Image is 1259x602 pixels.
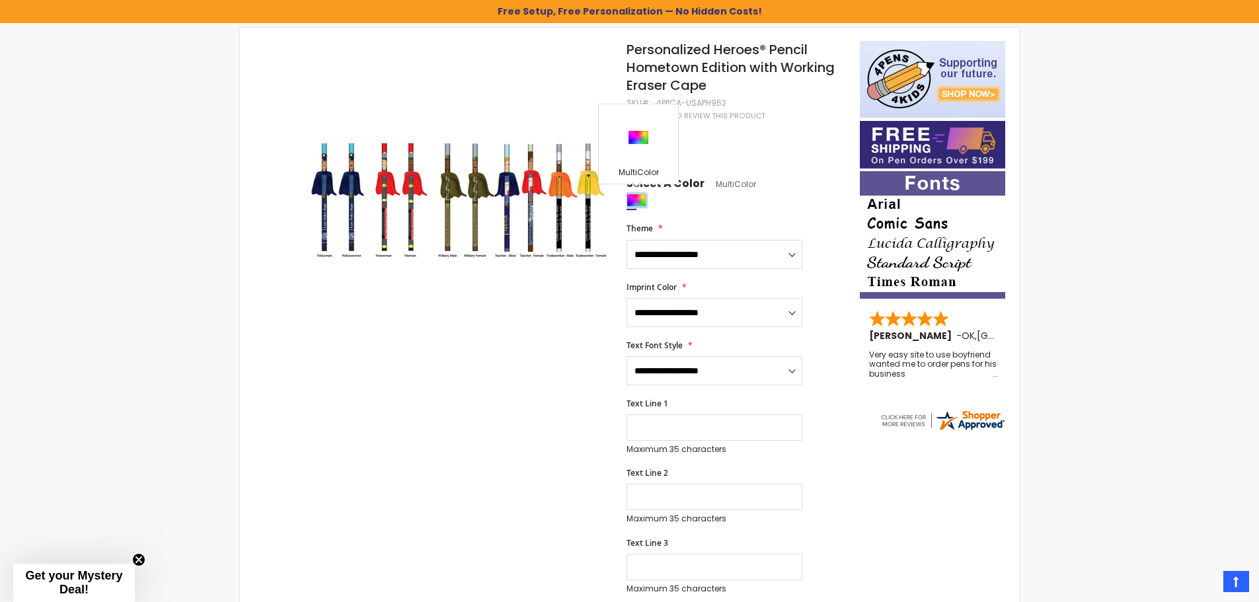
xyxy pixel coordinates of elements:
[13,564,135,602] div: Get your Mystery Deal!Close teaser
[25,569,122,596] span: Get your Mystery Deal!
[627,97,651,108] strong: SKU
[705,178,756,190] span: MultiColor
[977,329,1074,342] span: [GEOGRAPHIC_DATA]
[627,467,668,478] span: Text Line 2
[602,167,675,180] div: MultiColor
[627,583,802,594] p: Maximum 35 characters
[656,98,726,108] div: 4PPCA-USAPH952
[627,194,646,207] div: MultiColor
[132,553,145,566] button: Close teaser
[860,41,1005,118] img: 4pens 4 kids
[1223,571,1249,592] a: Top
[962,329,975,342] span: OK
[627,223,653,234] span: Theme
[860,121,1005,169] img: Free shipping on orders over $199
[627,513,802,524] p: Maximum 35 characters
[860,171,1005,299] img: font-personalization-examples
[627,40,835,94] span: Personalized Heroes® Pencil Hometown Edition with Working Eraser Cape
[627,111,765,121] a: Be the first to review this product
[956,329,1074,342] span: - ,
[869,350,997,379] div: Very easy site to use boyfriend wanted me to order pens for his business
[307,60,609,362] img: 4ppca-usaph952-personalized-heroes-pencil-hometown-edition-with-working-eraser-main_1.jpg
[627,282,677,293] span: Imprint Color
[869,329,956,342] span: [PERSON_NAME]
[627,176,705,194] span: Select A Color
[627,444,802,455] p: Maximum 35 characters
[627,537,668,548] span: Text Line 3
[879,408,1006,432] img: 4pens.com widget logo
[879,424,1006,435] a: 4pens.com certificate URL
[627,340,683,351] span: Text Font Style
[627,398,668,409] span: Text Line 1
